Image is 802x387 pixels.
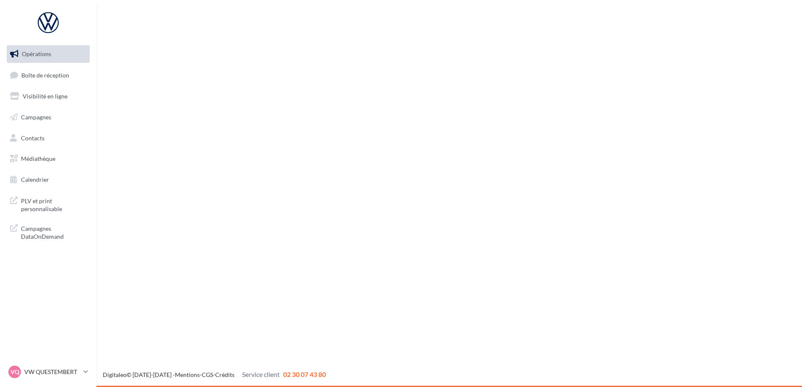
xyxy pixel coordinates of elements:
span: Opérations [22,50,51,57]
a: Digitaleo [103,371,127,378]
a: CGS [202,371,213,378]
a: Médiathèque [5,150,91,168]
span: © [DATE]-[DATE] - - - [103,371,326,378]
span: Calendrier [21,176,49,183]
a: Opérations [5,45,91,63]
a: VQ VW QUESTEMBERT [7,364,90,380]
span: 02 30 07 43 80 [283,370,326,378]
a: Campagnes DataOnDemand [5,219,91,244]
span: Boîte de réception [21,71,69,78]
a: Campagnes [5,108,91,126]
span: Visibilité en ligne [23,93,68,100]
span: VQ [10,368,19,376]
a: Crédits [215,371,234,378]
a: PLV et print personnalisable [5,192,91,217]
span: Médiathèque [21,155,55,162]
a: Calendrier [5,171,91,188]
a: Contacts [5,129,91,147]
span: PLV et print personnalisable [21,195,86,213]
a: Mentions [175,371,200,378]
p: VW QUESTEMBERT [24,368,80,376]
span: Contacts [21,134,44,141]
span: Campagnes DataOnDemand [21,223,86,241]
a: Visibilité en ligne [5,88,91,105]
span: Service client [242,370,280,378]
a: Boîte de réception [5,66,91,84]
span: Campagnes [21,114,51,121]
